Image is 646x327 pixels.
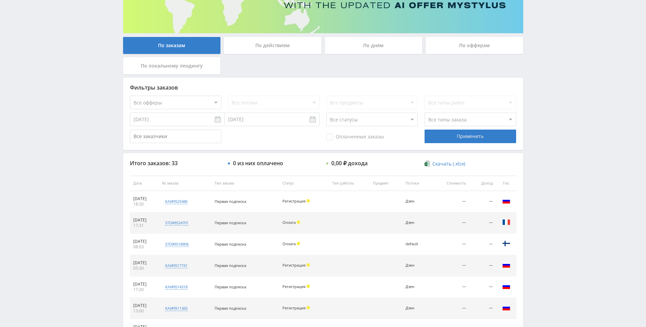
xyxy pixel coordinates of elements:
div: 13:00 [133,308,156,314]
div: [DATE] [133,239,156,244]
span: Оплата [282,220,296,225]
td: — [432,255,470,276]
div: kai#9514318 [165,284,188,290]
img: xlsx [425,160,430,167]
span: Холд [307,263,310,267]
div: 0 из них оплачено [233,160,283,166]
div: По дням [325,37,423,54]
img: rus.png [502,197,510,205]
img: rus.png [502,261,510,269]
td: — [469,191,496,212]
span: Регистрация [282,284,306,289]
div: Итого заказов: 33 [130,160,221,166]
td: — [432,234,470,255]
div: std#9524701 [165,220,189,226]
span: Холд [297,242,300,245]
th: Дата [130,176,159,191]
div: По офферам [426,37,523,54]
td: — [469,298,496,319]
th: Тип заказа [211,176,279,191]
div: По локальному лендингу [123,57,221,74]
div: 18:30 [133,201,156,207]
div: [DATE] [133,260,156,266]
span: Регистрация [282,305,306,310]
span: Холд [307,285,310,288]
img: fin.png [502,239,510,248]
div: Фильтры заказов [130,84,516,91]
div: [DATE] [133,303,156,308]
span: Регистрация [282,198,306,204]
div: 17:30 [133,287,156,292]
div: Дзен [406,306,428,310]
div: [DATE] [133,196,156,201]
span: Скачать (.xlsx) [432,161,465,167]
div: Применить [425,130,516,143]
div: Дзен [406,285,428,289]
div: 17:31 [133,223,156,228]
th: Предмет [370,176,402,191]
div: 08:03 [133,244,156,250]
span: Холд [307,199,310,203]
td: — [469,234,496,255]
div: kai#9517741 [165,263,188,268]
td: — [432,298,470,319]
td: — [469,212,496,234]
img: rus.png [502,282,510,290]
span: Первая подписка [215,306,246,311]
div: std#9518906 [165,242,189,247]
div: [DATE] [133,217,156,223]
td: — [432,212,470,234]
div: По заказам [123,37,221,54]
div: Дзен [406,263,428,268]
div: Дзен [406,220,428,225]
span: Холд [307,306,310,309]
span: Первая подписка [215,242,246,247]
div: kai#9511365 [165,306,188,311]
th: Потоки [402,176,432,191]
th: № заказа [159,176,211,191]
a: Скачать (.xlsx) [425,160,465,167]
span: Первая подписка [215,220,246,225]
span: Первая подписка [215,199,246,204]
td: — [469,276,496,298]
span: Первая подписка [215,284,246,289]
th: Стоимость [432,176,470,191]
div: kai#9525486 [165,199,188,204]
img: rus.png [502,304,510,312]
th: Тип работы [329,176,370,191]
div: 0,00 ₽ дохода [331,160,368,166]
span: Холд [297,220,300,224]
input: Все заказчики [130,130,221,143]
th: Статус [279,176,329,191]
div: По действиям [224,37,321,54]
div: Дзен [406,199,428,204]
td: — [469,255,496,276]
th: Гео [496,176,516,191]
span: Оплаченные заказы [326,134,384,140]
div: 05:30 [133,266,156,271]
th: Доход [469,176,496,191]
span: Регистрация [282,263,306,268]
td: — [432,276,470,298]
span: Первая подписка [215,263,246,268]
img: fra.png [502,218,510,226]
div: default [406,242,428,246]
div: [DATE] [133,282,156,287]
td: — [432,191,470,212]
span: Оплата [282,241,296,246]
